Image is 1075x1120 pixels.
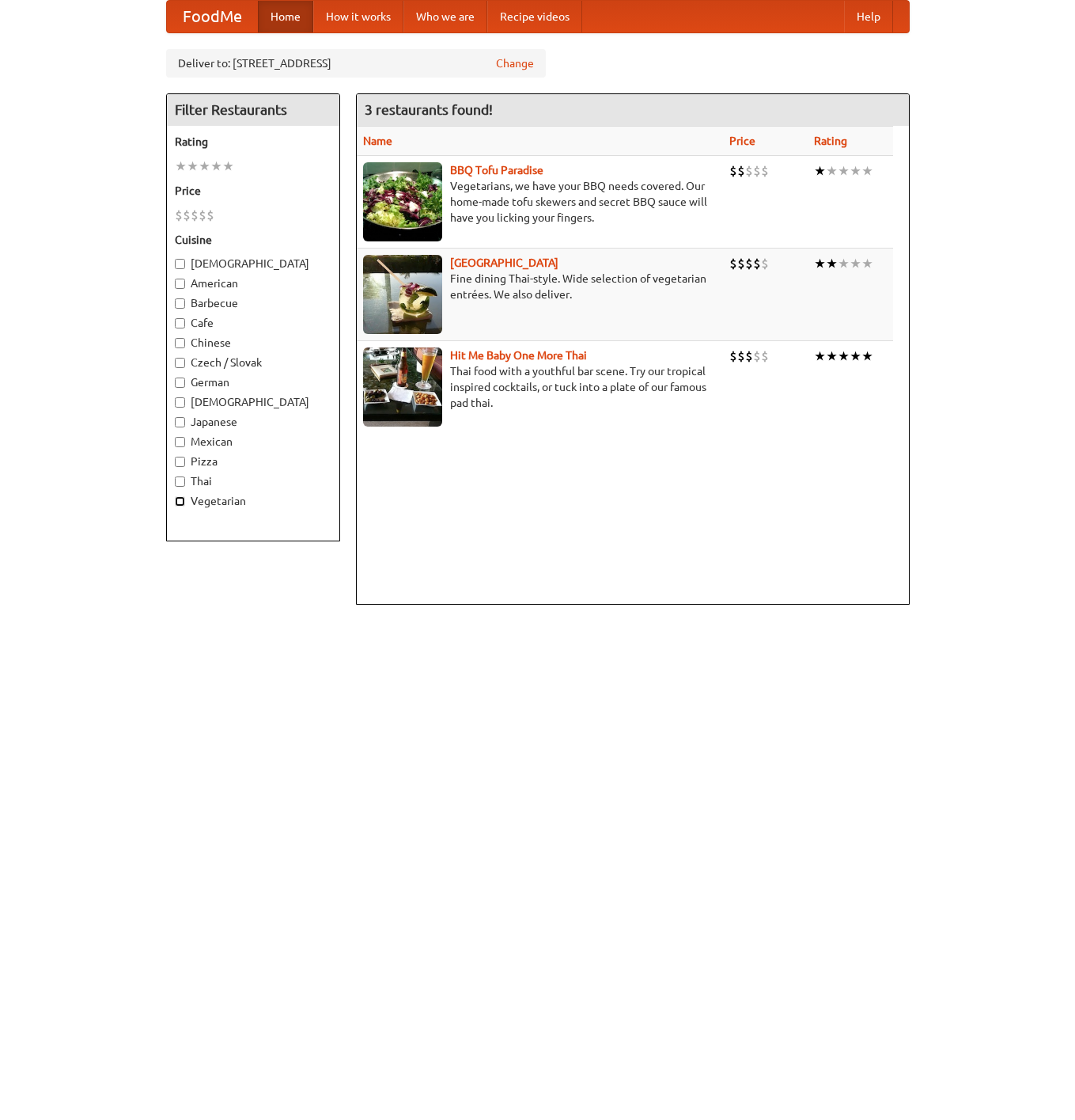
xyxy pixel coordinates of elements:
[175,454,331,469] label: Pizza
[167,1,258,32] a: FoodMe
[166,49,546,78] div: Deliver to: [STREET_ADDRESS]
[487,1,582,32] a: Recipe videos
[814,135,847,147] a: Rating
[814,347,826,365] li: ★
[450,256,558,269] a: [GEOGRAPHIC_DATA]
[737,347,745,365] li: $
[838,347,850,365] li: ★
[206,207,214,224] li: $
[175,414,331,430] label: Japanese
[175,394,331,410] label: [DEMOGRAPHIC_DATA]
[826,347,838,365] li: ★
[844,1,893,32] a: Help
[363,255,442,334] img: satay.jpg
[838,255,850,272] li: ★
[175,256,331,271] label: [DEMOGRAPHIC_DATA]
[753,162,761,180] li: $
[199,158,210,175] li: ★
[403,1,487,32] a: Who we are
[183,207,191,224] li: $
[313,1,403,32] a: How it works
[737,162,745,180] li: $
[850,162,861,180] li: ★
[745,162,753,180] li: $
[729,347,737,365] li: $
[365,102,493,117] ng-pluralize: 3 restaurants found!
[175,496,185,507] input: Vegetarian
[222,158,234,175] li: ★
[175,315,331,331] label: Cafe
[175,493,331,509] label: Vegetarian
[861,347,873,365] li: ★
[175,378,185,388] input: German
[850,255,861,272] li: ★
[363,271,717,302] p: Fine dining Thai-style. Wide selection of vegetarian entrées. We also deliver.
[175,275,331,291] label: American
[175,473,331,489] label: Thai
[363,135,392,147] a: Name
[753,347,761,365] li: $
[729,255,737,272] li: $
[175,298,185,309] input: Barbecue
[729,135,755,147] a: Price
[175,318,185,328] input: Cafe
[814,162,826,180] li: ★
[753,255,761,272] li: $
[175,417,185,427] input: Japanese
[187,158,199,175] li: ★
[175,183,331,199] h5: Price
[175,279,185,289] input: American
[175,158,187,175] li: ★
[175,355,331,370] label: Czech / Slovak
[258,1,313,32] a: Home
[850,347,861,365] li: ★
[175,358,185,368] input: Czech / Slovak
[199,207,206,224] li: $
[814,255,826,272] li: ★
[175,457,185,467] input: Pizza
[175,232,331,248] h5: Cuisine
[450,164,543,177] a: BBQ Tofu Paradise
[826,162,838,180] li: ★
[210,158,222,175] li: ★
[761,255,769,272] li: $
[729,162,737,180] li: $
[761,162,769,180] li: $
[745,347,753,365] li: $
[175,476,185,487] input: Thai
[450,349,587,362] a: Hit Me Baby One More Thai
[496,55,534,71] a: Change
[861,162,873,180] li: ★
[175,295,331,311] label: Barbecue
[175,335,331,351] label: Chinese
[175,259,185,269] input: [DEMOGRAPHIC_DATA]
[175,338,185,348] input: Chinese
[363,363,717,411] p: Thai food with a youthful bar scene. Try our tropical inspired cocktails, or tuck into a plate of...
[175,374,331,390] label: German
[761,347,769,365] li: $
[175,434,331,450] label: Mexican
[737,255,745,272] li: $
[363,178,717,226] p: Vegetarians, we have your BBQ needs covered. Our home-made tofu skewers and secret BBQ sauce will...
[363,162,442,241] img: tofuparadise.jpg
[175,207,183,224] li: $
[745,255,753,272] li: $
[826,255,838,272] li: ★
[191,207,199,224] li: $
[861,255,873,272] li: ★
[175,397,185,408] input: [DEMOGRAPHIC_DATA]
[175,134,331,150] h5: Rating
[167,94,339,126] h4: Filter Restaurants
[363,347,442,427] img: babythai.jpg
[175,437,185,447] input: Mexican
[838,162,850,180] li: ★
